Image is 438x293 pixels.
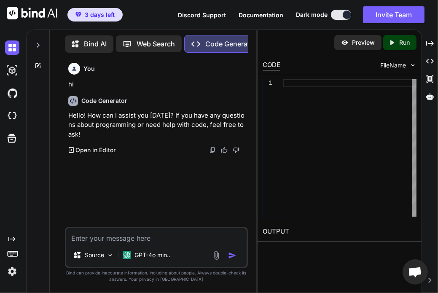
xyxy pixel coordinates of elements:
[239,11,283,19] button: Documentation
[5,86,19,100] img: githubDark
[123,251,131,259] img: GPT-4o mini
[296,11,328,19] span: Dark mode
[5,40,19,55] img: darkChat
[403,259,428,285] div: Open chat
[209,147,216,153] img: copy
[68,111,246,140] p: Hello! How can I assist you [DATE]? If you have any questions about programming or need help with...
[212,250,221,260] img: attachment
[67,8,123,22] button: premium3 days left
[85,11,115,19] span: 3 days left
[84,39,107,49] p: Bind AI
[205,39,256,49] p: Code Generator
[409,62,417,69] img: chevron down
[352,38,375,47] p: Preview
[134,251,170,259] p: GPT-4o min..
[363,6,425,23] button: Invite Team
[233,147,239,153] img: dislike
[258,222,422,242] h2: OUTPUT
[107,252,114,259] img: Pick Models
[68,80,246,89] p: hi
[228,251,236,260] img: icon
[380,61,406,70] span: FileName
[7,7,57,19] img: Bind AI
[5,264,19,279] img: settings
[75,12,81,17] img: premium
[85,251,104,259] p: Source
[65,270,248,282] p: Bind can provide inaccurate information, including about people. Always double-check its answers....
[5,63,19,78] img: darkAi-studio
[341,39,349,46] img: preview
[5,109,19,123] img: cloudideIcon
[221,147,228,153] img: like
[263,79,272,87] div: 1
[81,97,127,105] h6: Code Generator
[137,39,175,49] p: Web Search
[263,60,280,70] div: CODE
[75,146,116,154] p: Open in Editor
[83,65,95,73] h6: You
[399,38,410,47] p: Run
[178,11,226,19] button: Discord Support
